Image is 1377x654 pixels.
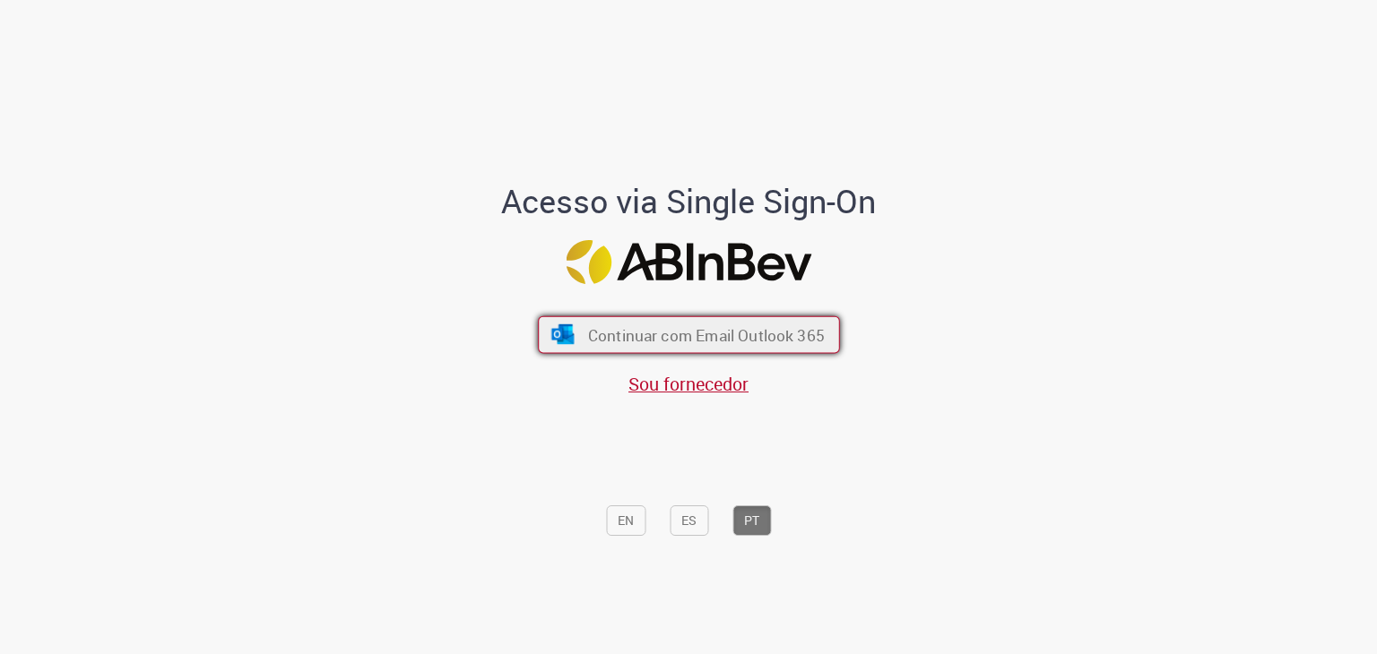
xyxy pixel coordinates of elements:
[670,505,708,536] button: ES
[566,240,811,284] img: Logo ABInBev
[606,505,645,536] button: EN
[628,372,749,396] a: Sou fornecedor
[440,184,938,219] h1: Acesso via Single Sign-On
[732,505,771,536] button: PT
[550,324,576,344] img: ícone Azure/Microsoft 360
[538,316,840,354] button: ícone Azure/Microsoft 360 Continuar com Email Outlook 365
[587,324,824,345] span: Continuar com Email Outlook 365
